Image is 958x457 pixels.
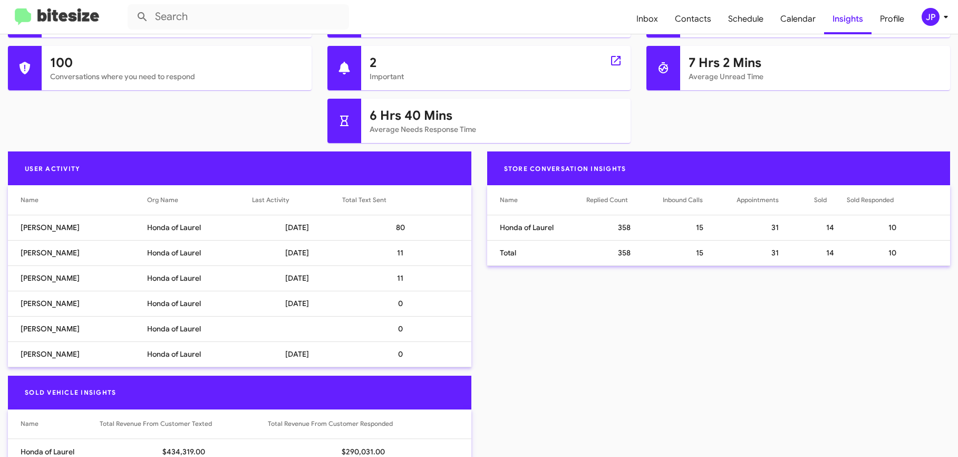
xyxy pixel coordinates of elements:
[666,4,720,34] a: Contacts
[496,165,635,173] span: Store Conversation Insights
[847,195,894,205] div: Sold Responded
[268,418,458,429] div: Total Revenue From Customer Responded
[147,240,251,265] td: Honda of Laurel
[8,240,147,265] td: [PERSON_NAME]
[814,195,827,205] div: Sold
[268,418,393,429] div: Total Revenue From Customer Responded
[772,4,824,34] a: Calendar
[370,71,623,82] mat-card-subtitle: Important
[500,195,586,205] div: Name
[252,215,342,240] td: [DATE]
[147,195,251,205] div: Org Name
[252,195,289,205] div: Last Activity
[8,341,147,367] td: [PERSON_NAME]
[16,388,124,396] span: Sold Vehicle Insights
[847,240,950,265] td: 10
[487,215,586,240] td: Honda of Laurel
[370,107,623,124] h1: 6 Hrs 40 Mins
[252,291,342,316] td: [DATE]
[628,4,666,34] a: Inbox
[147,215,251,240] td: Honda of Laurel
[342,316,471,341] td: 0
[21,195,38,205] div: Name
[8,265,147,291] td: [PERSON_NAME]
[342,195,459,205] div: Total Text Sent
[16,165,89,173] span: User Activity
[370,124,623,135] mat-card-subtitle: Average Needs Response Time
[50,71,303,82] mat-card-subtitle: Conversations where you need to respond
[586,195,663,205] div: Replied Count
[689,54,942,71] h1: 7 Hrs 2 Mins
[252,195,342,205] div: Last Activity
[370,54,623,71] h1: 2
[8,316,147,341] td: [PERSON_NAME]
[147,265,251,291] td: Honda of Laurel
[100,418,268,429] div: Total Revenue From Customer Texted
[847,195,937,205] div: Sold Responded
[342,240,471,265] td: 11
[586,195,628,205] div: Replied Count
[147,195,178,205] div: Org Name
[663,215,737,240] td: 15
[342,195,386,205] div: Total Text Sent
[252,265,342,291] td: [DATE]
[50,54,303,71] h1: 100
[814,195,847,205] div: Sold
[147,316,251,341] td: Honda of Laurel
[824,4,872,34] a: Insights
[737,215,814,240] td: 31
[922,8,940,26] div: JP
[252,240,342,265] td: [DATE]
[663,195,703,205] div: Inbound Calls
[913,8,946,26] button: JP
[689,71,942,82] mat-card-subtitle: Average Unread Time
[814,240,847,265] td: 14
[720,4,772,34] a: Schedule
[737,240,814,265] td: 31
[342,215,471,240] td: 80
[847,215,950,240] td: 10
[21,418,100,429] div: Name
[128,4,349,30] input: Search
[8,291,147,316] td: [PERSON_NAME]
[487,240,586,265] td: Total
[663,195,737,205] div: Inbound Calls
[663,240,737,265] td: 15
[8,215,147,240] td: [PERSON_NAME]
[342,265,471,291] td: 11
[872,4,913,34] a: Profile
[500,195,518,205] div: Name
[100,418,212,429] div: Total Revenue From Customer Texted
[814,215,847,240] td: 14
[586,240,663,265] td: 358
[147,341,251,367] td: Honda of Laurel
[342,341,471,367] td: 0
[737,195,779,205] div: Appointments
[21,195,147,205] div: Name
[147,291,251,316] td: Honda of Laurel
[342,291,471,316] td: 0
[252,341,342,367] td: [DATE]
[586,215,663,240] td: 358
[737,195,814,205] div: Appointments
